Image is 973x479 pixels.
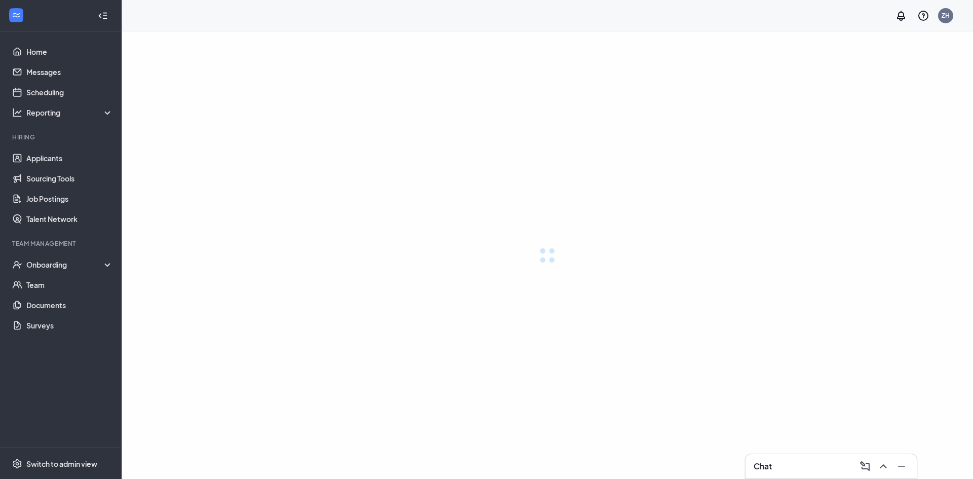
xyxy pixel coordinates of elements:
button: ChevronUp [874,458,890,474]
button: ComposeMessage [856,458,872,474]
a: Applicants [26,148,113,168]
a: Messages [26,62,113,82]
div: ZH [942,11,950,20]
div: Onboarding [26,260,114,270]
a: Documents [26,295,113,315]
a: Talent Network [26,209,113,229]
div: Team Management [12,239,111,248]
svg: Analysis [12,107,22,118]
svg: Collapse [98,11,108,21]
svg: ComposeMessage [859,460,871,472]
svg: QuestionInfo [917,10,929,22]
div: Reporting [26,107,114,118]
div: Switch to admin view [26,459,97,469]
a: Team [26,275,113,295]
a: Home [26,42,113,62]
a: Scheduling [26,82,113,102]
button: Minimize [892,458,909,474]
a: Surveys [26,315,113,336]
div: Hiring [12,133,111,141]
a: Job Postings [26,189,113,209]
svg: Minimize [895,460,908,472]
h3: Chat [754,461,772,472]
svg: Settings [12,459,22,469]
svg: UserCheck [12,260,22,270]
svg: ChevronUp [877,460,889,472]
svg: Notifications [895,10,907,22]
a: Sourcing Tools [26,168,113,189]
svg: WorkstreamLogo [11,10,21,20]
